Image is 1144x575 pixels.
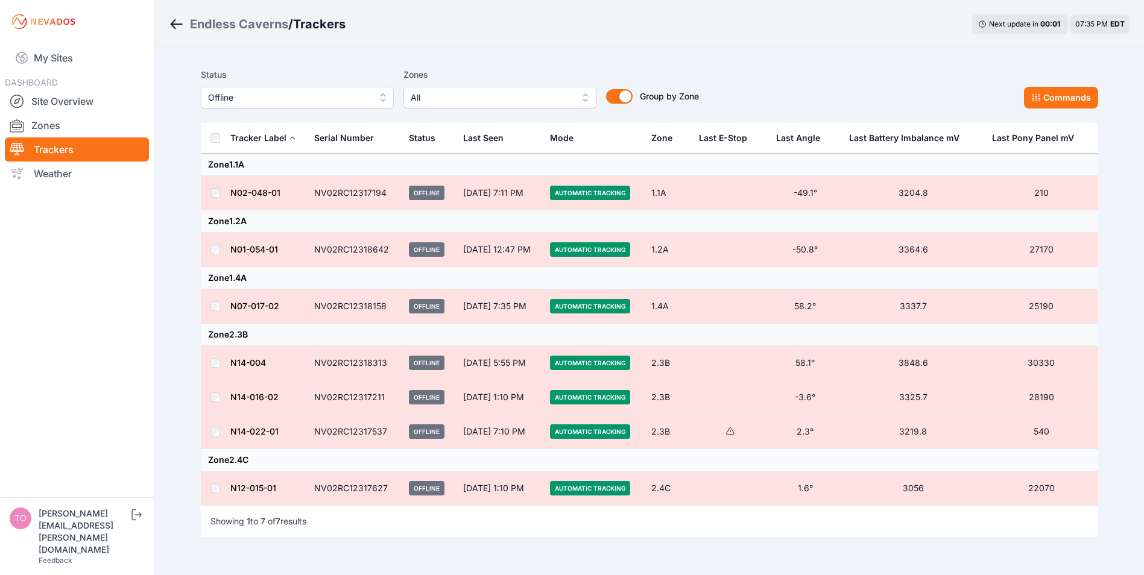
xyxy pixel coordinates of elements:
[456,346,543,380] td: [DATE] 5:55 PM
[992,132,1074,144] div: Last Pony Panel mV
[230,392,279,402] a: N14-016-02
[651,124,682,152] button: Zone
[849,124,969,152] button: Last Battery Imbalance mV
[456,233,543,267] td: [DATE] 12:47 PM
[985,176,1098,210] td: 210
[201,154,1098,176] td: Zone 1.1A
[651,132,672,144] div: Zone
[169,8,346,40] nav: Breadcrumb
[307,289,402,324] td: NV02RC12318158
[776,132,820,144] div: Last Angle
[769,289,841,324] td: 58.2°
[849,132,959,144] div: Last Battery Imbalance mV
[550,242,630,257] span: Automatic Tracking
[985,289,1098,324] td: 25190
[201,267,1098,289] td: Zone 1.4A
[39,556,72,565] a: Feedback
[5,43,149,72] a: My Sites
[403,68,596,82] label: Zones
[699,132,747,144] div: Last E-Stop
[314,124,384,152] button: Serial Number
[409,356,444,370] span: Offline
[5,162,149,186] a: Weather
[201,449,1098,471] td: Zone 2.4C
[276,516,280,526] span: 7
[293,16,346,33] h3: Trackers
[989,19,1038,28] span: Next update in
[550,124,583,152] button: Mode
[769,471,841,506] td: 1.6°
[842,415,985,449] td: 3219.8
[230,132,286,144] div: Tracker Label
[699,124,757,152] button: Last E-Stop
[230,244,278,254] a: N01-054-01
[307,233,402,267] td: NV02RC12318642
[39,507,129,556] div: [PERSON_NAME][EMAIL_ADDRESS][PERSON_NAME][DOMAIN_NAME]
[1075,19,1108,28] span: 07:35 PM
[456,471,543,506] td: [DATE] 1:10 PM
[201,87,394,108] button: Offline
[247,516,250,526] span: 1
[456,415,543,449] td: [DATE] 7:10 PM
[463,124,536,152] div: Last Seen
[1110,19,1125,28] span: EDT
[5,137,149,162] a: Trackers
[644,233,692,267] td: 1.2A
[10,12,77,31] img: Nevados
[230,483,276,493] a: N12-015-01
[776,124,830,152] button: Last Angle
[5,89,149,113] a: Site Overview
[842,176,985,210] td: 3204.8
[230,124,296,152] button: Tracker Label
[230,357,266,368] a: N14-004
[5,113,149,137] a: Zones
[842,380,985,415] td: 3325.7
[644,289,692,324] td: 1.4A
[403,87,596,108] button: All
[456,176,543,210] td: [DATE] 7:11 PM
[307,176,402,210] td: NV02RC12317194
[550,299,630,313] span: Automatic Tracking
[230,301,279,311] a: N07-017-02
[842,289,985,324] td: 3337.7
[409,424,444,439] span: Offline
[550,481,630,495] span: Automatic Tracking
[842,471,985,506] td: 3056
[411,90,572,105] span: All
[409,186,444,200] span: Offline
[842,346,985,380] td: 3848.6
[409,132,435,144] div: Status
[1024,87,1098,108] button: Commands
[550,132,574,144] div: Mode
[985,415,1098,449] td: 540
[201,324,1098,346] td: Zone 2.3B
[769,380,841,415] td: -3.6°
[409,242,444,257] span: Offline
[314,132,374,144] div: Serial Number
[644,176,692,210] td: 1.1A
[550,186,630,200] span: Automatic Tracking
[307,471,402,506] td: NV02RC12317627
[261,516,265,526] span: 7
[409,299,444,313] span: Offline
[842,233,985,267] td: 3364.6
[985,233,1098,267] td: 27170
[307,346,402,380] td: NV02RC12318313
[10,507,31,529] img: tomasz.barcz@energix-group.com
[190,16,288,33] a: Endless Caverns
[985,471,1098,506] td: 22070
[208,90,370,105] span: Offline
[1040,19,1062,29] div: 00 : 01
[230,187,280,198] a: N02-048-01
[201,68,394,82] label: Status
[5,77,58,87] span: DASHBOARD
[307,415,402,449] td: NV02RC12317537
[210,515,306,527] p: Showing to of results
[201,210,1098,233] td: Zone 1.2A
[409,124,445,152] button: Status
[644,346,692,380] td: 2.3B
[644,471,692,506] td: 2.4C
[644,380,692,415] td: 2.3B
[307,380,402,415] td: NV02RC12317211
